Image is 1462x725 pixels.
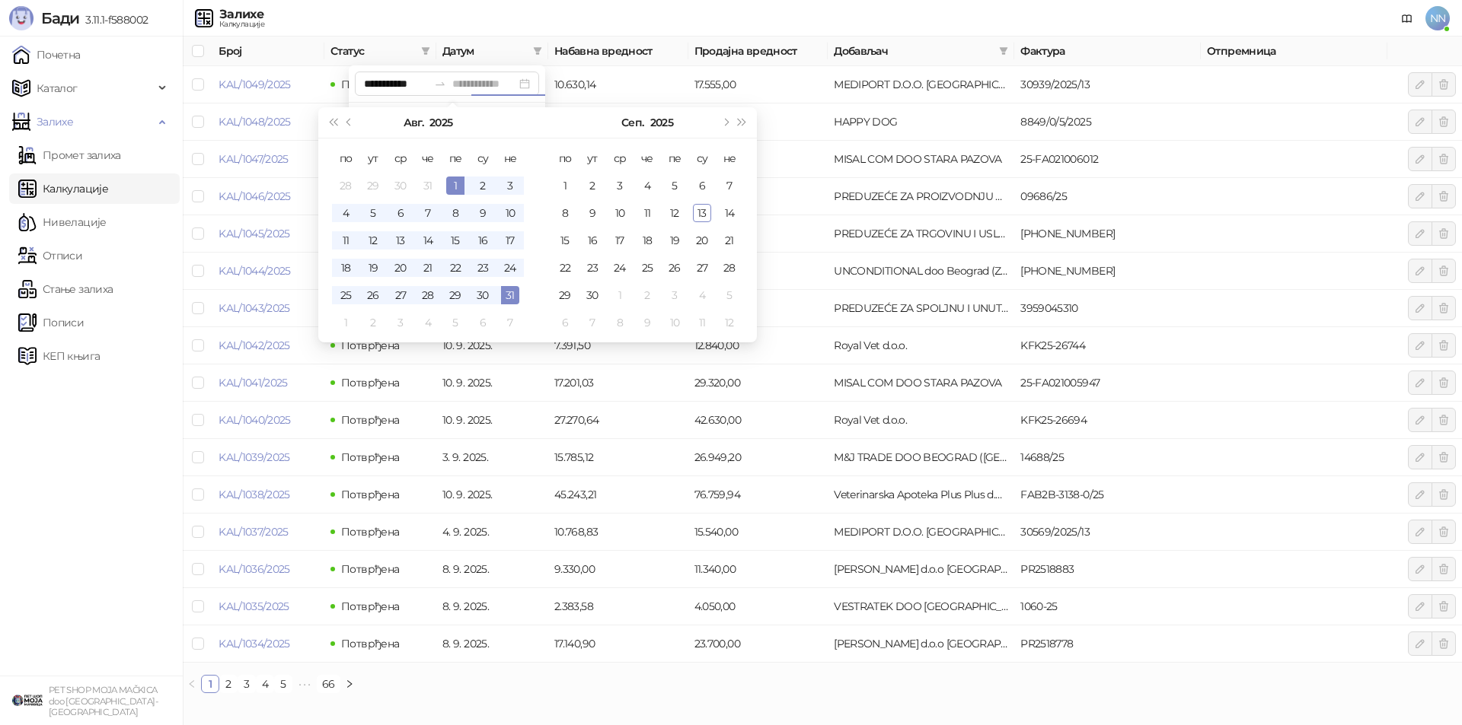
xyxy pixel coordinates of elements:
[469,199,496,227] td: 2025-08-09
[688,402,828,439] td: 42.630,00
[391,259,410,277] div: 20
[611,313,629,332] div: 8
[661,281,688,309] td: 2025-10-03
[661,199,688,227] td: 2025-09-12
[556,204,574,222] div: 8
[12,685,43,716] img: 64x64-companyLogo-9f44b8df-f022-41eb-b7d6-300ad218de09.png
[364,259,382,277] div: 19
[717,107,733,138] button: Следећи месец (PageDown)
[219,227,290,240] a: KAL/1045/2025
[387,199,414,227] td: 2025-08-06
[442,43,527,59] span: Датум
[421,46,430,56] span: filter
[1395,6,1419,30] a: Документација
[650,107,673,138] button: Изабери годину
[688,253,828,290] td: 8.709,99
[551,145,579,172] th: по
[418,40,433,62] span: filter
[501,286,519,304] div: 31
[583,231,602,250] div: 16
[496,199,524,227] td: 2025-08-10
[469,145,496,172] th: су
[41,9,79,27] span: Бади
[274,675,292,693] li: 5
[638,313,656,332] div: 9
[1014,37,1201,66] th: Фактура
[337,286,355,304] div: 25
[583,286,602,304] div: 30
[688,227,716,254] td: 2025-09-20
[579,172,606,199] td: 2025-09-02
[828,66,1014,103] td: MEDIPORT D.O.O. BEOGRAD
[212,37,324,66] th: Број
[332,281,359,309] td: 2025-08-25
[611,204,629,222] div: 10
[688,290,828,327] td: 55.820,00
[579,281,606,309] td: 2025-09-30
[579,145,606,172] th: ут
[501,313,519,332] div: 7
[579,309,606,336] td: 2025-10-07
[1014,178,1201,215] td: 09686/25
[716,145,743,172] th: не
[419,286,437,304] div: 28
[716,227,743,254] td: 2025-09-21
[364,286,382,304] div: 26
[436,402,548,439] td: 10. 9. 2025.
[551,281,579,309] td: 2025-09-29
[332,145,359,172] th: по
[688,178,828,215] td: 30.020,00
[693,176,711,195] div: 6
[606,309,634,336] td: 2025-10-08
[332,199,359,227] td: 2025-08-04
[446,286,464,304] div: 29
[332,309,359,336] td: 2025-09-01
[1014,66,1201,103] td: 30939/2025/13
[556,286,574,304] div: 29
[434,78,446,90] span: to
[606,281,634,309] td: 2025-10-01
[828,327,1014,364] td: Royal Vet d.o.o.
[391,313,410,332] div: 3
[548,364,688,402] td: 17.201,03
[1201,37,1387,66] th: Отпремница
[556,313,574,332] div: 6
[1014,215,1201,253] td: 25-300-009909
[332,227,359,254] td: 2025-08-11
[345,679,354,688] span: right
[548,402,688,439] td: 27.270,64
[387,254,414,281] td: 2025-08-20
[583,204,602,222] div: 9
[219,413,291,427] a: KAL/1040/2025
[533,46,542,56] span: filter
[446,313,464,332] div: 5
[359,145,387,172] th: ут
[387,281,414,309] td: 2025-08-27
[419,313,437,332] div: 4
[332,172,359,199] td: 2025-07-28
[638,231,656,250] div: 18
[414,199,442,227] td: 2025-08-07
[606,227,634,254] td: 2025-09-17
[720,231,739,250] div: 21
[414,145,442,172] th: че
[693,259,711,277] div: 27
[611,259,629,277] div: 24
[661,254,688,281] td: 2025-09-26
[364,204,382,222] div: 5
[551,254,579,281] td: 2025-09-22
[18,307,84,338] a: Пописи
[219,189,291,203] a: KAL/1046/2025
[496,254,524,281] td: 2025-08-24
[548,327,688,364] td: 7.391,50
[688,141,828,178] td: 28.000,00
[496,309,524,336] td: 2025-09-07
[688,309,716,336] td: 2025-10-11
[387,227,414,254] td: 2025-08-13
[341,107,358,138] button: Претходни месец (PageUp)
[828,364,1014,402] td: MISAL COM DOO STARA PAZOVA
[436,327,548,364] td: 10. 9. 2025.
[359,254,387,281] td: 2025-08-19
[317,675,340,693] li: 66
[359,227,387,254] td: 2025-08-12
